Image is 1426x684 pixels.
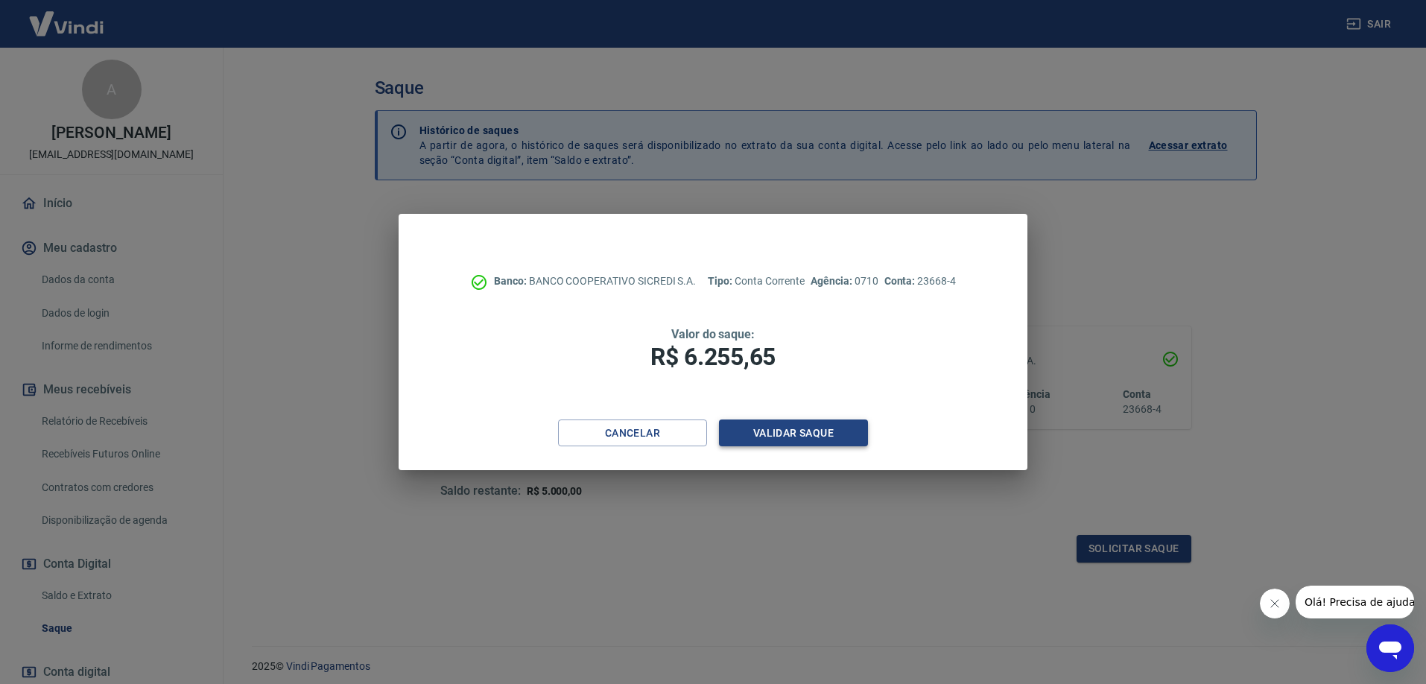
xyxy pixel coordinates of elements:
[9,10,125,22] span: Olá! Precisa de ajuda?
[494,275,529,287] span: Banco:
[1296,586,1414,618] iframe: Mensagem da empresa
[708,275,735,287] span: Tipo:
[1260,589,1290,618] iframe: Fechar mensagem
[1366,624,1414,672] iframe: Botão para abrir a janela de mensagens
[884,273,956,289] p: 23668-4
[650,343,776,371] span: R$ 6.255,65
[494,273,696,289] p: BANCO COOPERATIVO SICREDI S.A.
[708,273,805,289] p: Conta Corrente
[558,419,707,447] button: Cancelar
[811,275,855,287] span: Agência:
[884,275,918,287] span: Conta:
[719,419,868,447] button: Validar saque
[811,273,878,289] p: 0710
[671,327,755,341] span: Valor do saque:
